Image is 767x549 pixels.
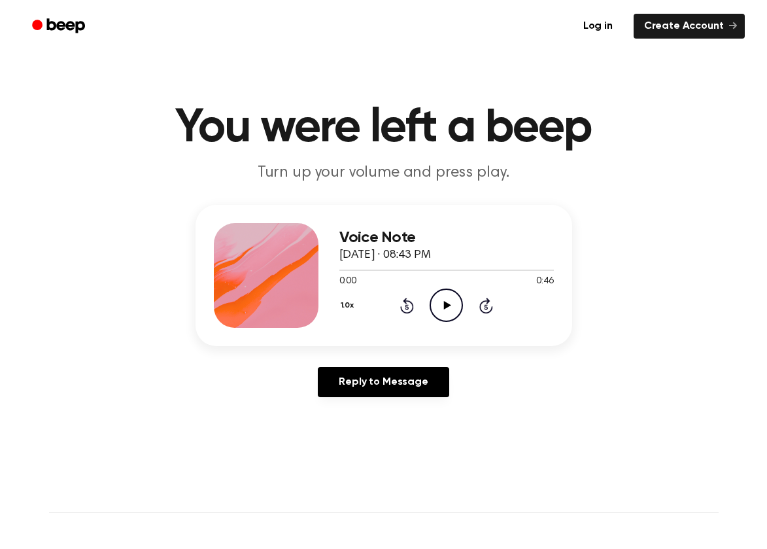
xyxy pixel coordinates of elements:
[570,11,626,41] a: Log in
[339,249,431,261] span: [DATE] · 08:43 PM
[536,275,553,289] span: 0:46
[339,229,554,247] h3: Voice Note
[318,367,449,397] a: Reply to Message
[23,14,97,39] a: Beep
[339,275,356,289] span: 0:00
[49,105,719,152] h1: You were left a beep
[133,162,635,184] p: Turn up your volume and press play.
[339,294,359,317] button: 1.0x
[634,14,745,39] a: Create Account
